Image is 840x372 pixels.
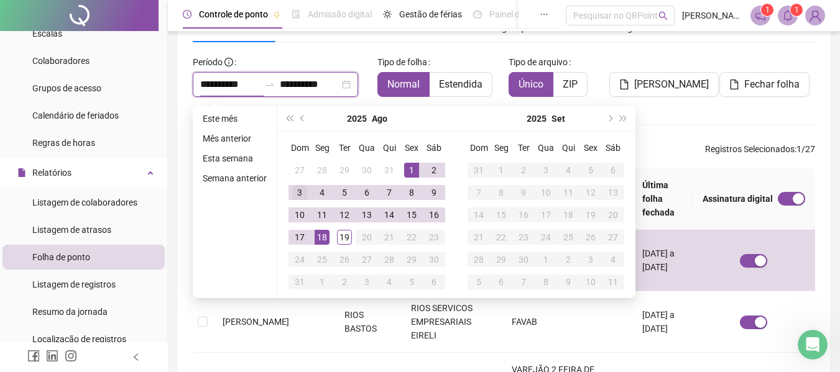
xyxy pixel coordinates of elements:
button: next-year [602,106,616,131]
span: to [265,79,275,89]
div: 21 [382,230,397,245]
td: 2025-08-17 [288,226,311,248]
div: 27 [359,252,374,267]
span: Painel do DP [489,9,538,19]
th: Seg [311,137,333,159]
td: 2025-08-28 [378,248,400,271]
span: Ajuda [143,289,168,297]
div: 8 [404,185,419,200]
div: Fechar [214,20,236,42]
span: Grupos de acesso [32,83,101,93]
span: [PERSON_NAME] [634,77,709,92]
td: 2025-08-29 [400,248,423,271]
td: 2025-09-30 [512,248,535,271]
td: 2025-09-17 [535,204,557,226]
div: Mensagem recente [25,178,223,191]
span: Período [193,57,223,67]
span: 1 [765,6,770,14]
td: 2025-09-21 [468,226,490,248]
span: Assinaturas [415,24,461,32]
img: Profile image for Maria [133,20,158,45]
td: 2025-09-14 [468,204,490,226]
td: 2025-09-02 [333,271,356,293]
th: Qua [356,137,378,159]
td: 2025-09-13 [602,181,624,204]
div: 11 [315,207,330,222]
span: info-circle [224,58,233,66]
li: Esta semana [198,151,272,166]
td: 2025-08-04 [311,181,333,204]
td: 2025-10-08 [535,271,557,293]
div: 14 [471,207,486,222]
td: 2025-08-09 [423,181,445,204]
span: : 1 / 27 [705,142,815,162]
td: 2025-09-15 [490,204,512,226]
span: file-done [292,10,300,19]
td: 2025-09-18 [557,204,579,226]
td: 2025-07-28 [311,159,333,181]
td: 2025-08-10 [288,204,311,226]
th: Ter [512,137,535,159]
div: 26 [583,230,598,245]
button: month panel [372,106,387,131]
div: 3 [538,163,553,178]
button: super-next-year [617,106,630,131]
td: 2025-09-09 [512,181,535,204]
td: FAVAB [502,291,632,353]
td: 2025-09-29 [490,248,512,271]
div: 27 [292,163,307,178]
td: 2025-09-02 [512,159,535,181]
div: Ana [55,209,72,222]
td: 2025-09-27 [602,226,624,248]
div: 4 [382,274,397,289]
td: 2025-10-02 [557,248,579,271]
button: Fechar folha [719,72,810,97]
td: 2025-09-23 [512,226,535,248]
div: 23 [516,230,531,245]
img: Profile image for Financeiro [157,20,182,45]
th: Dom [288,137,311,159]
span: Início [18,289,45,297]
span: Escalas [32,29,62,39]
span: instagram [65,350,77,362]
span: linkedin [46,350,58,362]
td: 2025-08-18 [311,226,333,248]
th: Sáb [602,137,624,159]
div: 20 [359,230,374,245]
td: 2025-10-04 [602,248,624,271]
span: Mensagens [68,289,118,297]
div: 9 [561,274,576,289]
td: RIOS SERVICOS EMPRESARIAIS EIRELI [401,291,501,353]
th: Ter [333,137,356,159]
div: 19 [337,230,352,245]
td: 2025-07-30 [356,159,378,181]
span: 1 [795,6,799,14]
td: 2025-07-29 [333,159,356,181]
div: 10 [538,185,553,200]
td: 2025-08-11 [311,204,333,226]
span: clock-circle [183,10,192,19]
div: 30 [427,252,441,267]
div: 2 [561,252,576,267]
span: dashboard [473,10,482,19]
div: Envie uma mensagem [12,238,236,299]
span: search [658,11,668,20]
th: Sáb [423,137,445,159]
td: 2025-09-03 [535,159,557,181]
td: 2025-10-06 [490,271,512,293]
div: 30 [359,163,374,178]
th: Dom [468,137,490,159]
td: 2025-09-07 [468,181,490,204]
button: Mensagens [62,258,124,307]
td: 2025-10-03 [579,248,602,271]
div: 5 [471,274,486,289]
button: month panel [552,106,565,131]
div: 3 [583,252,598,267]
img: Profile image for Ana [25,196,50,221]
span: Controle de ponto [199,9,268,19]
button: Ajuda [124,258,187,307]
div: 28 [315,163,330,178]
div: 7 [516,274,531,289]
td: 2025-09-06 [423,271,445,293]
td: 2025-08-21 [378,226,400,248]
